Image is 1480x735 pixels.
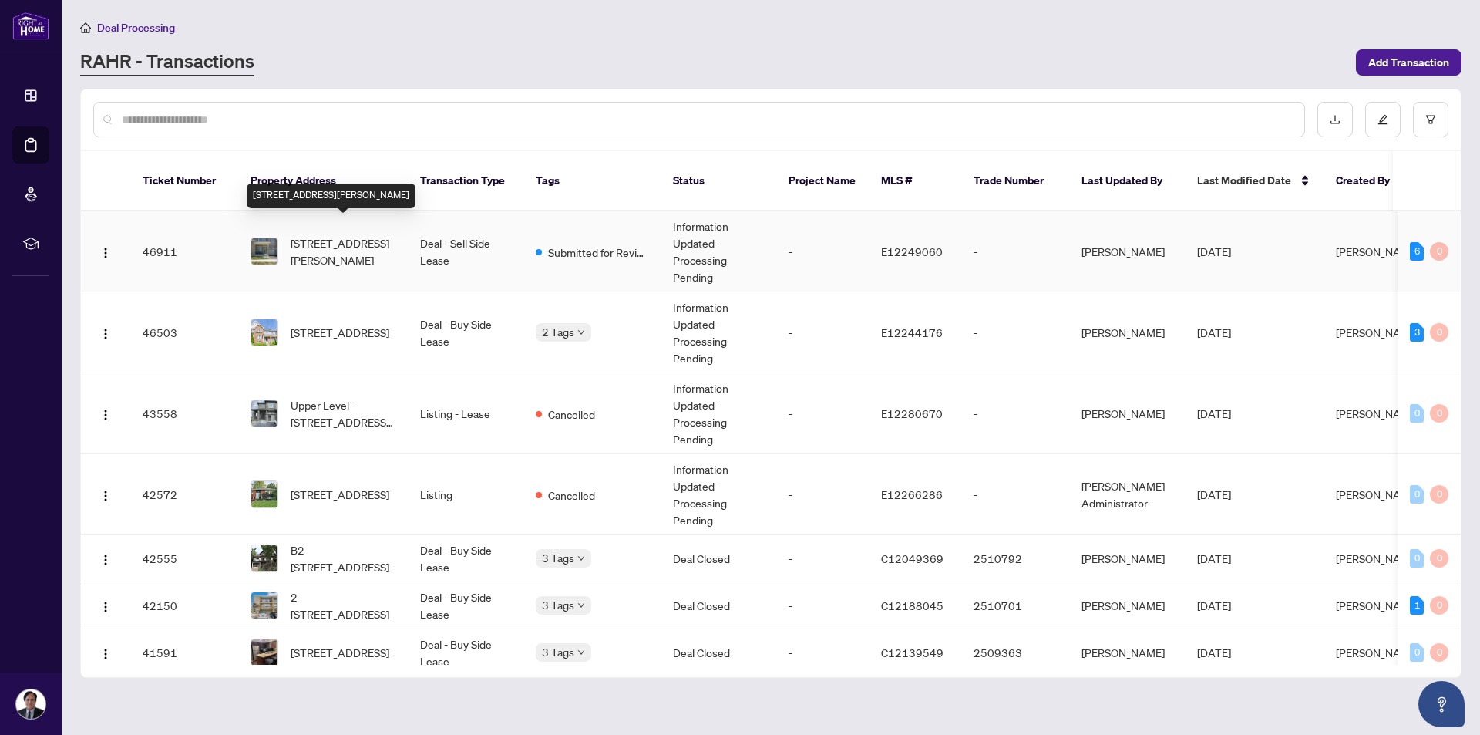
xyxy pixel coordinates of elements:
span: [PERSON_NAME] [1336,244,1419,258]
td: Information Updated - Processing Pending [661,292,776,373]
span: Last Modified Date [1197,172,1291,189]
button: Logo [93,640,118,665]
td: 42555 [130,535,238,582]
div: 0 [1430,323,1448,342]
span: Deal Processing [97,21,175,35]
div: 0 [1430,549,1448,568]
td: Deal - Buy Side Lease [408,582,523,629]
td: Deal - Buy Side Lease [408,629,523,676]
button: Logo [93,546,118,571]
span: C12188045 [881,598,943,612]
td: Deal - Buy Side Lease [408,535,523,582]
span: Upper Level-[STREET_ADDRESS][PERSON_NAME] [291,396,395,430]
div: 0 [1430,596,1448,615]
span: E12280670 [881,406,943,420]
span: Cancelled [548,487,595,504]
td: - [961,211,1069,292]
td: Deal - Buy Side Lease [408,292,523,373]
span: Add Transaction [1368,50,1449,75]
div: 0 [1410,404,1424,423]
td: 46911 [130,211,238,292]
td: 2510792 [961,535,1069,582]
span: [STREET_ADDRESS] [291,486,389,503]
span: C12049369 [881,551,943,565]
img: thumbnail-img [251,639,277,666]
th: Status [661,151,776,211]
span: [DATE] [1197,598,1231,612]
button: Add Transaction [1356,49,1461,76]
span: [PERSON_NAME] [1336,406,1419,420]
span: 2 Tags [542,323,574,341]
span: down [577,329,585,336]
span: home [80,22,91,33]
th: Property Address [238,151,408,211]
td: [PERSON_NAME] [1069,373,1185,454]
div: 6 [1410,242,1424,261]
span: down [577,649,585,656]
span: [DATE] [1197,325,1231,339]
button: filter [1413,102,1448,137]
span: [STREET_ADDRESS][PERSON_NAME] [291,234,395,268]
th: Last Updated By [1069,151,1185,211]
img: logo [12,12,49,40]
td: - [776,454,869,535]
img: thumbnail-img [251,238,277,265]
button: edit [1365,102,1401,137]
th: Last Modified Date [1185,151,1324,211]
div: 0 [1410,549,1424,568]
td: Information Updated - Processing Pending [661,211,776,292]
td: Deal Closed [661,582,776,629]
td: Deal - Sell Side Lease [408,211,523,292]
div: 3 [1410,323,1424,342]
span: [DATE] [1197,244,1231,258]
td: Information Updated - Processing Pending [661,454,776,535]
button: download [1317,102,1353,137]
td: Deal Closed [661,535,776,582]
td: [PERSON_NAME] [1069,535,1185,582]
div: [STREET_ADDRESS][PERSON_NAME] [247,184,415,208]
img: Profile Icon [16,689,45,719]
div: 1 [1410,596,1424,615]
th: Trade Number [961,151,1069,211]
td: [PERSON_NAME] Administrator [1069,454,1185,535]
td: Listing [408,454,523,535]
span: [PERSON_NAME] [1336,487,1419,501]
div: 0 [1410,643,1424,662]
td: [PERSON_NAME] [1069,629,1185,676]
td: [PERSON_NAME] [1069,292,1185,373]
button: Logo [93,320,118,345]
img: thumbnail-img [251,481,277,507]
td: 2510701 [961,582,1069,629]
span: [PERSON_NAME] [1336,325,1419,339]
td: - [776,629,869,676]
span: download [1330,114,1340,125]
td: 46503 [130,292,238,373]
td: Information Updated - Processing Pending [661,373,776,454]
div: 0 [1410,485,1424,504]
span: down [577,555,585,562]
td: - [961,454,1069,535]
td: 43558 [130,373,238,454]
img: Logo [99,328,112,340]
img: Logo [99,409,112,421]
td: 2509363 [961,629,1069,676]
img: Logo [99,601,112,613]
span: [STREET_ADDRESS] [291,644,389,661]
span: [PERSON_NAME] [1336,551,1419,565]
button: Logo [93,593,118,618]
span: [DATE] [1197,406,1231,420]
div: 0 [1430,485,1448,504]
td: - [961,373,1069,454]
img: thumbnail-img [251,592,277,619]
img: Logo [99,247,112,259]
td: [PERSON_NAME] [1069,211,1185,292]
img: Logo [99,490,112,502]
span: [DATE] [1197,646,1231,659]
span: [DATE] [1197,551,1231,565]
td: - [776,211,869,292]
div: 0 [1430,242,1448,261]
button: Open asap [1418,681,1465,727]
span: [PERSON_NAME] [1336,598,1419,612]
span: 2-[STREET_ADDRESS] [291,588,395,622]
th: Ticket Number [130,151,238,211]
